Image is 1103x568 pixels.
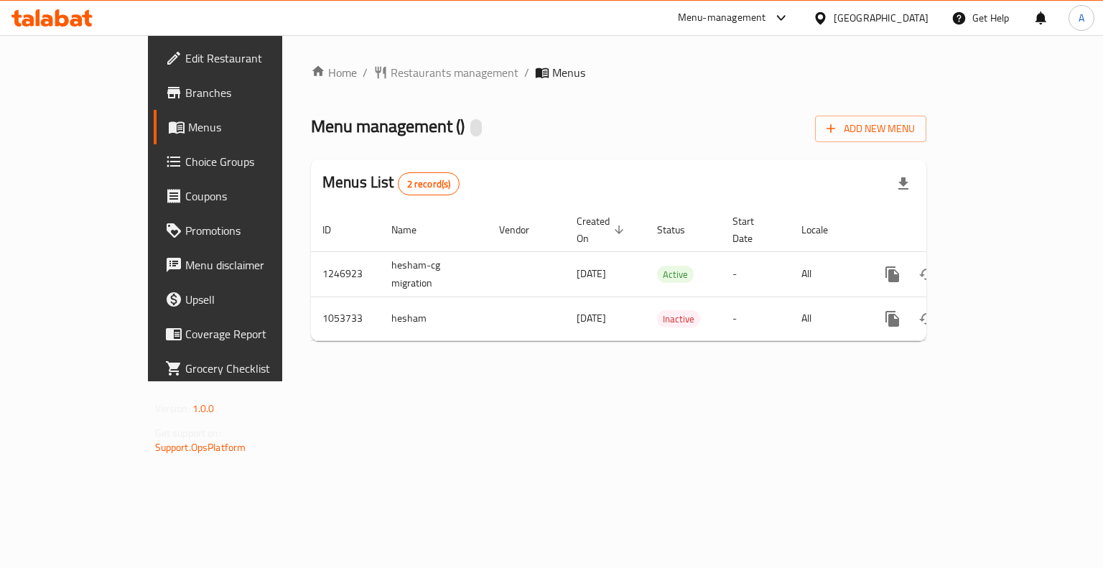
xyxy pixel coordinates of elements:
[311,208,1025,341] table: enhanced table
[311,251,380,297] td: 1246923
[875,302,910,336] button: more
[322,221,350,238] span: ID
[380,297,488,340] td: hesham
[524,64,529,81] li: /
[185,153,321,170] span: Choice Groups
[875,257,910,292] button: more
[155,424,221,442] span: Get support on:
[657,311,700,327] span: Inactive
[910,302,944,336] button: Change Status
[155,438,246,457] a: Support.OpsPlatform
[391,64,518,81] span: Restaurants management
[577,213,628,247] span: Created On
[363,64,368,81] li: /
[311,64,926,81] nav: breadcrumb
[380,251,488,297] td: hesham-cg migration
[398,172,460,195] div: Total records count
[721,297,790,340] td: -
[185,291,321,308] span: Upsell
[185,84,321,101] span: Branches
[154,213,332,248] a: Promotions
[154,144,332,179] a: Choice Groups
[657,310,700,327] div: Inactive
[154,179,332,213] a: Coupons
[790,251,864,297] td: All
[154,317,332,351] a: Coverage Report
[657,266,694,283] span: Active
[185,50,321,67] span: Edit Restaurant
[577,309,606,327] span: [DATE]
[154,41,332,75] a: Edit Restaurant
[185,325,321,343] span: Coverage Report
[154,248,332,282] a: Menu disclaimer
[311,64,357,81] a: Home
[721,251,790,297] td: -
[391,221,435,238] span: Name
[910,257,944,292] button: Change Status
[864,208,1025,252] th: Actions
[827,120,915,138] span: Add New Menu
[732,213,773,247] span: Start Date
[185,187,321,205] span: Coupons
[185,360,321,377] span: Grocery Checklist
[311,110,465,142] span: Menu management ( )
[185,222,321,239] span: Promotions
[657,266,694,283] div: Active
[886,167,921,201] div: Export file
[801,221,847,238] span: Locale
[373,64,518,81] a: Restaurants management
[678,9,766,27] div: Menu-management
[1079,10,1084,26] span: A
[552,64,585,81] span: Menus
[657,221,704,238] span: Status
[815,116,926,142] button: Add New Menu
[311,297,380,340] td: 1053733
[790,297,864,340] td: All
[154,110,332,144] a: Menus
[154,351,332,386] a: Grocery Checklist
[155,399,190,418] span: Version:
[154,282,332,317] a: Upsell
[188,118,321,136] span: Menus
[185,256,321,274] span: Menu disclaimer
[577,264,606,283] span: [DATE]
[154,75,332,110] a: Branches
[499,221,548,238] span: Vendor
[192,399,215,418] span: 1.0.0
[834,10,929,26] div: [GEOGRAPHIC_DATA]
[399,177,460,191] span: 2 record(s)
[322,172,460,195] h2: Menus List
